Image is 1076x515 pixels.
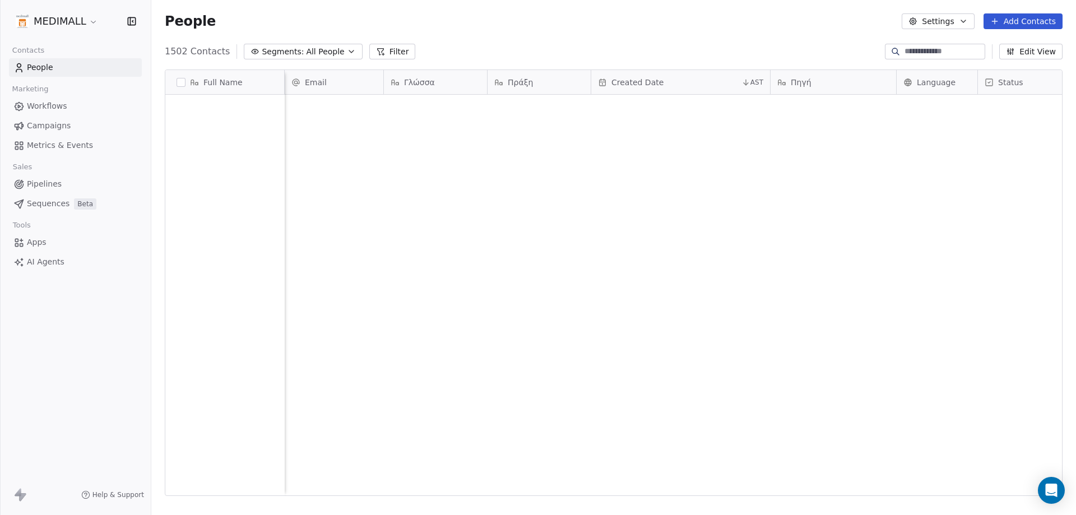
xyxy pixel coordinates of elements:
div: Created DateAST [591,70,770,94]
span: Apps [27,236,47,248]
span: People [27,62,53,73]
span: Beta [74,198,96,210]
a: Workflows [9,97,142,115]
a: SequencesBeta [9,194,142,213]
span: Πηγή [791,77,811,88]
button: Settings [902,13,974,29]
span: People [165,13,216,30]
button: MEDIMALL [13,12,100,31]
span: Γλώσσα [404,77,435,88]
a: People [9,58,142,77]
span: Full Name [203,77,243,88]
span: Created Date [611,77,664,88]
button: Add Contacts [984,13,1063,29]
span: Email [305,77,327,88]
div: grid [165,95,285,497]
a: Metrics & Events [9,136,142,155]
span: Status [998,77,1023,88]
span: All People [306,46,344,58]
div: Language [897,70,977,94]
span: Sequences [27,198,69,210]
div: Status [978,70,1068,94]
a: Apps [9,233,142,252]
div: Πηγή [771,70,896,94]
img: Medimall%20logo%20(2).1.jpg [16,15,29,28]
span: Metrics & Events [27,140,93,151]
span: MEDIMALL [34,14,86,29]
button: Filter [369,44,416,59]
span: Campaigns [27,120,71,132]
span: Segments: [262,46,304,58]
span: Language [917,77,956,88]
button: Edit View [999,44,1063,59]
span: Help & Support [92,490,144,499]
a: Pipelines [9,175,142,193]
div: Email [285,70,383,94]
span: Workflows [27,100,67,112]
span: Tools [8,217,35,234]
span: Sales [8,159,37,175]
a: Help & Support [81,490,144,499]
a: AI Agents [9,253,142,271]
div: Open Intercom Messenger [1038,477,1065,504]
span: 1502 Contacts [165,45,230,58]
span: Πράξη [508,77,533,88]
span: Pipelines [27,178,62,190]
span: Marketing [7,81,53,98]
div: Πράξη [488,70,591,94]
span: AI Agents [27,256,64,268]
span: Contacts [7,42,49,59]
div: Γλώσσα [384,70,487,94]
span: AST [750,78,763,87]
div: Full Name [165,70,284,94]
a: Campaigns [9,117,142,135]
